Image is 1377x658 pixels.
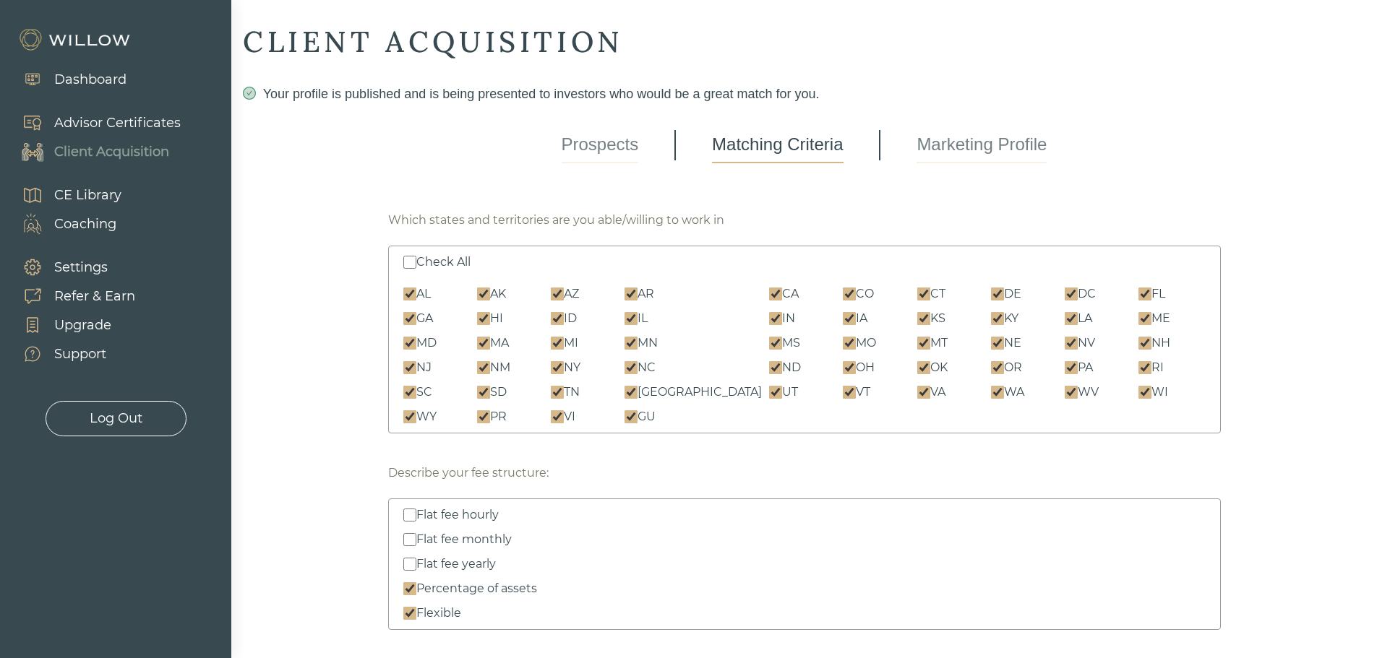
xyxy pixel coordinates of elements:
[403,337,416,350] input: MD
[843,386,856,399] input: VT
[54,186,121,205] div: CE Library
[930,310,945,327] div: KS
[843,337,856,350] input: MO
[7,253,135,282] a: Settings
[54,287,135,306] div: Refer & Earn
[416,580,537,597] div: Percentage of assets
[1004,384,1024,401] div: WA
[991,337,1004,350] input: NE
[917,127,1047,163] a: Marketing Profile
[1065,337,1078,350] input: NV
[769,337,782,350] input: MS
[7,108,181,137] a: Advisor Certificates
[782,310,795,327] div: IN
[1078,384,1099,401] div: WV
[782,384,798,401] div: UT
[930,334,948,352] div: MT
[416,531,512,548] div: Flat fee monthly
[243,84,1365,104] div: Your profile is published and is being presented to investors who would be a great match for you.
[243,23,1365,61] div: CLIENT ACQUISITION
[564,310,577,327] div: ID
[782,285,799,303] div: CA
[564,285,579,303] div: AZ
[1004,359,1022,376] div: OR
[403,312,416,325] input: GA
[638,359,656,376] div: NC
[991,361,1004,374] input: OR
[856,334,876,352] div: MO
[551,361,564,374] input: NY
[1138,287,1151,300] input: FL
[991,386,1004,399] input: WA
[1078,310,1092,327] div: LA
[930,285,945,303] div: CT
[54,142,169,162] div: Client Acquisition
[625,287,638,300] input: AR
[843,287,856,300] input: CO
[564,408,575,425] div: VI
[1004,285,1021,303] div: DE
[564,384,580,401] div: TN
[551,386,564,399] input: TN
[416,384,432,401] div: SC
[416,285,431,303] div: AL
[416,408,437,425] div: WY
[638,310,648,327] div: IL
[388,464,549,482] div: Describe your fee structure:
[782,334,800,352] div: MS
[856,384,870,401] div: VT
[403,607,416,620] input: Flexible
[1138,386,1151,399] input: WI
[403,410,416,423] input: WY
[930,359,948,376] div: OK
[551,410,564,423] input: VI
[712,127,843,163] a: Matching Criteria
[625,312,638,325] input: IL
[769,386,782,399] input: UT
[416,310,433,327] div: GA
[477,312,490,325] input: HI
[551,287,564,300] input: AZ
[564,359,580,376] div: NY
[54,345,106,364] div: Support
[403,287,416,300] input: AL
[490,334,509,352] div: MA
[1138,312,1151,325] input: ME
[769,287,782,300] input: CA
[477,410,490,423] input: PR
[54,316,111,335] div: Upgrade
[843,312,856,325] input: IA
[625,337,638,350] input: MN
[1065,386,1078,399] input: WV
[564,334,578,352] div: MI
[782,359,801,376] div: ND
[490,359,510,376] div: NM
[388,212,724,229] div: Which states and territories are you able/willing to work in
[7,137,181,166] a: Client Acquisition
[856,285,874,303] div: CO
[1138,361,1151,374] input: RI
[477,361,490,374] input: NM
[1078,285,1096,303] div: DC
[403,582,416,595] input: Percentage of assets
[403,558,416,571] input: Flat fee yearly
[625,386,638,399] input: [GEOGRAPHIC_DATA]
[638,285,654,303] div: AR
[7,311,135,339] a: Upgrade
[54,215,116,234] div: Coaching
[1151,384,1168,401] div: WI
[403,508,416,521] input: Flat fee hourly
[1065,361,1078,374] input: PA
[477,337,490,350] input: MA
[917,287,930,300] input: CT
[638,384,762,401] div: [GEOGRAPHIC_DATA]
[1004,334,1021,352] div: NE
[416,334,437,352] div: MD
[403,386,416,399] input: SC
[991,287,1004,300] input: DE
[638,334,658,352] div: MN
[403,533,416,546] input: Flat fee monthly
[625,361,638,374] input: NC
[7,181,121,209] a: CE Library
[625,410,638,423] input: GU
